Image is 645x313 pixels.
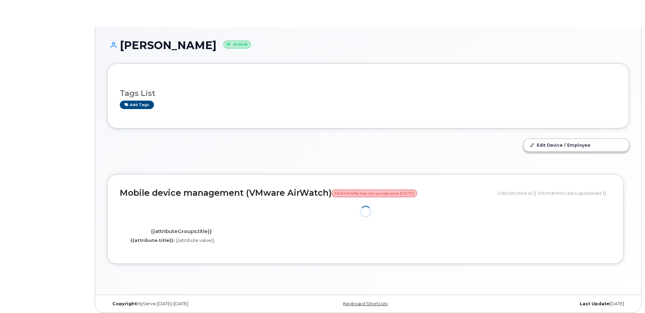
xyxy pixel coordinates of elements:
[130,237,175,244] label: {{attribute.title}}:
[120,89,617,98] h3: Tags List
[120,188,492,198] h2: Mobile device management (VMware AirWatch)
[497,187,611,200] div: Data fetched at {{ VM.mdmInfo.data.updatedAt }}
[112,301,137,306] strong: Copyright
[580,301,609,306] strong: Last Update
[107,39,629,51] h1: [PERSON_NAME]
[455,301,629,307] div: [DATE]
[524,139,629,151] a: Edit Device / Employee
[332,190,417,197] span: MDM Profile has not synced since [DATE]
[223,41,251,48] small: Active
[343,301,387,306] a: Keyboard Shortcuts
[125,229,238,234] h4: {{attributeGroups.title}}
[176,237,215,243] span: {{attribute.value}}
[107,301,281,307] div: MyServe [DATE]–[DATE]
[120,101,154,109] a: Add tags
